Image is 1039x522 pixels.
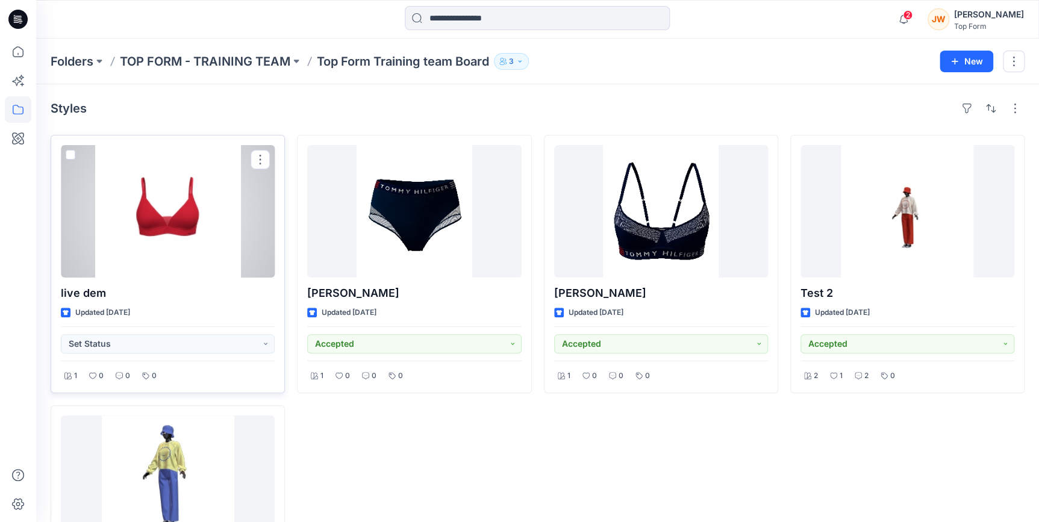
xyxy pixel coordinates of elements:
[569,306,623,319] p: Updated [DATE]
[954,7,1024,22] div: [PERSON_NAME]
[509,55,514,68] p: 3
[74,370,77,382] p: 1
[815,306,870,319] p: Updated [DATE]
[494,53,529,70] button: 3
[322,306,376,319] p: Updated [DATE]
[928,8,949,30] div: JW
[814,370,818,382] p: 2
[307,145,521,278] a: Tommy
[800,145,1014,278] a: Test 2
[619,370,623,382] p: 0
[800,285,1014,302] p: Test 2
[567,370,570,382] p: 1
[592,370,597,382] p: 0
[345,370,350,382] p: 0
[120,53,290,70] a: TOP FORM - TRAINING TEAM
[152,370,157,382] p: 0
[903,10,913,20] span: 2
[890,370,895,382] p: 0
[61,145,275,278] a: live dem
[51,101,87,116] h4: Styles
[372,370,376,382] p: 0
[317,53,489,70] p: Top Form Training team Board
[75,306,130,319] p: Updated [DATE]
[864,370,869,382] p: 2
[125,370,130,382] p: 0
[554,145,768,278] a: Tommy
[51,53,93,70] a: Folders
[307,285,521,302] p: [PERSON_NAME]
[645,370,650,382] p: 0
[398,370,403,382] p: 0
[554,285,768,302] p: [PERSON_NAME]
[320,370,323,382] p: 1
[61,285,275,302] p: live dem
[99,370,104,382] p: 0
[954,22,1024,31] div: Top Form
[840,370,843,382] p: 1
[940,51,993,72] button: New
